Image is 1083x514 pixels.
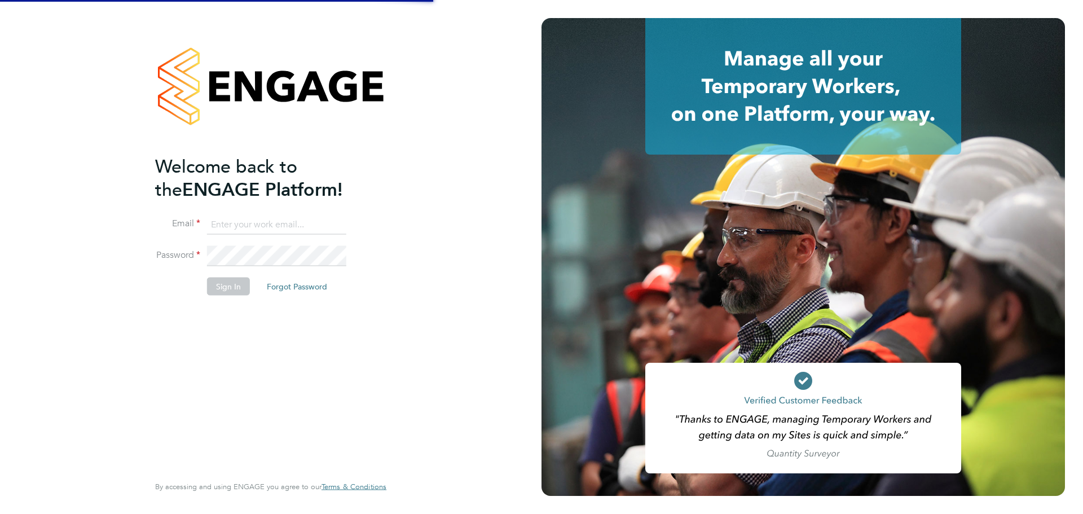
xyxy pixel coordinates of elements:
button: Sign In [207,278,250,296]
button: Forgot Password [258,278,336,296]
label: Password [155,249,200,261]
h2: ENGAGE Platform! [155,155,375,201]
span: By accessing and using ENGAGE you agree to our [155,482,386,491]
label: Email [155,218,200,230]
a: Terms & Conditions [322,482,386,491]
span: Welcome back to the [155,155,297,200]
input: Enter your work email... [207,214,346,235]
